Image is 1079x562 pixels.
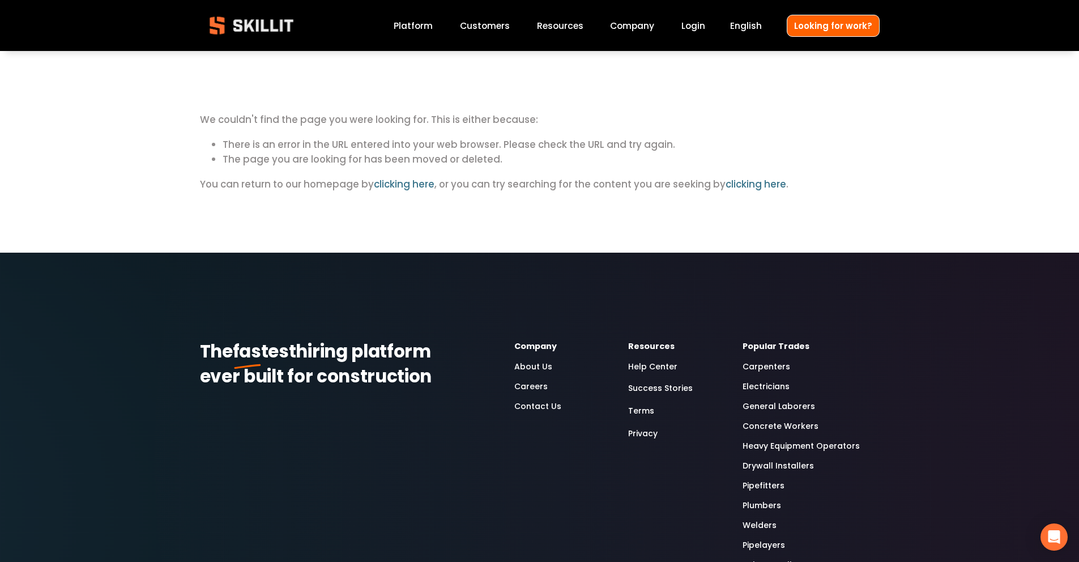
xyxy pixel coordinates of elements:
span: Resources [537,19,583,32]
a: Login [681,18,705,33]
a: Customers [460,18,510,33]
strong: Resources [628,340,675,354]
li: There is an error in the URL entered into your web browser. Please check the URL and try again. [223,137,880,152]
a: Plumbers [743,499,781,512]
span: English [730,19,762,32]
a: Terms [628,403,654,419]
a: clicking here [726,177,786,191]
a: Welders [743,519,777,532]
a: clicking here [374,177,434,191]
a: Pipefitters [743,479,784,492]
img: Skillit [200,8,303,42]
a: Pipelayers [743,539,785,552]
div: language picker [730,18,762,33]
div: Open Intercom Messenger [1040,523,1068,551]
p: We couldn't find the page you were looking for. This is either because: [200,58,880,127]
strong: fastest [233,338,296,368]
strong: hiring platform ever built for construction [200,338,435,393]
a: Company [610,18,654,33]
a: Platform [394,18,433,33]
a: Contact Us [514,400,561,413]
a: Help Center [628,360,677,373]
strong: Popular Trades [743,340,809,354]
a: About Us [514,360,552,373]
a: Drywall Installers [743,459,814,472]
strong: The [200,338,233,368]
strong: Company [514,340,557,354]
a: Looking for work? [787,15,880,37]
a: folder dropdown [537,18,583,33]
a: Careers [514,380,548,393]
a: General Laborers [743,400,815,413]
li: The page you are looking for has been moved or deleted. [223,152,880,167]
a: Concrete Workers [743,420,818,433]
a: Electricians [743,380,790,393]
a: Privacy [628,426,658,441]
a: Heavy Equipment Operators [743,440,860,453]
a: Success Stories [628,381,693,396]
a: Carpenters [743,360,790,373]
p: You can return to our homepage by , or you can try searching for the content you are seeking by . [200,177,880,192]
